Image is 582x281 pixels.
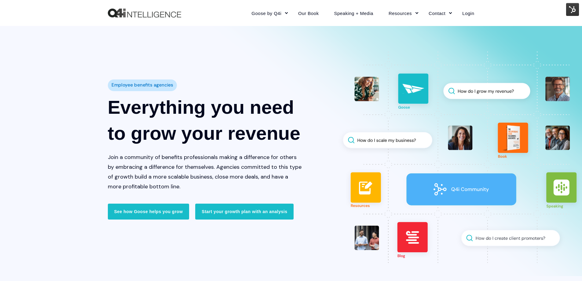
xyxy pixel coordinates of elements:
[108,152,302,191] p: Join a community of benefits professionals making a difference for others by embracing a differen...
[108,204,189,220] a: See how Goose helps you grow
[108,94,302,146] h1: Everything you need to grow your revenue
[108,9,181,18] img: Q4intelligence, LLC logo
[108,9,181,18] a: Back to Home
[566,3,579,16] img: HubSpot Tools Menu Toggle
[112,81,173,90] span: Employee benefits agencies
[195,204,294,220] a: Start your growth plan with an analysis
